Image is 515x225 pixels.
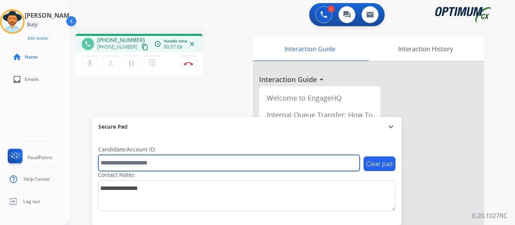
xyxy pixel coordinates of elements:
a: FocalPoints [6,149,52,166]
div: 1 [328,5,335,12]
span: Emails [25,76,39,82]
mat-icon: merge_type [106,59,115,68]
span: Help Center [24,176,50,182]
span: Secure Pad [98,123,128,131]
div: Welcome to EngageHQ [262,89,377,106]
div: Busy [25,20,40,29]
mat-icon: home [12,52,22,62]
p: 0.20.1027RC [472,211,507,220]
mat-icon: content_copy [141,44,148,50]
div: Internal Queue Transfer: How To [262,106,377,123]
span: Log out [23,198,40,205]
mat-icon: mic [85,59,94,68]
mat-icon: expand_more [386,122,396,131]
mat-icon: inbox [12,75,22,84]
label: Candidate/Account ID: [98,146,156,153]
span: [PHONE_NUMBER] [97,44,137,50]
label: Contact Notes: [98,171,136,179]
img: control [184,62,193,65]
div: Interaction History [367,37,484,61]
mat-icon: close [188,40,195,47]
div: Interaction Guide [253,37,367,61]
mat-icon: pause [127,59,136,68]
span: 00:07:09 [164,44,182,50]
mat-icon: access_time [154,40,161,47]
img: avatar [2,11,23,32]
button: Clear pad [364,156,396,171]
span: [PHONE_NUMBER] [97,36,145,44]
mat-icon: dialpad [148,59,157,68]
h3: [PERSON_NAME] [25,11,75,20]
mat-icon: phone [84,40,91,47]
button: Edit Avatar [25,34,51,43]
span: FocalPoints [27,154,52,161]
span: Handle time [164,38,187,44]
span: Home [25,54,38,60]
